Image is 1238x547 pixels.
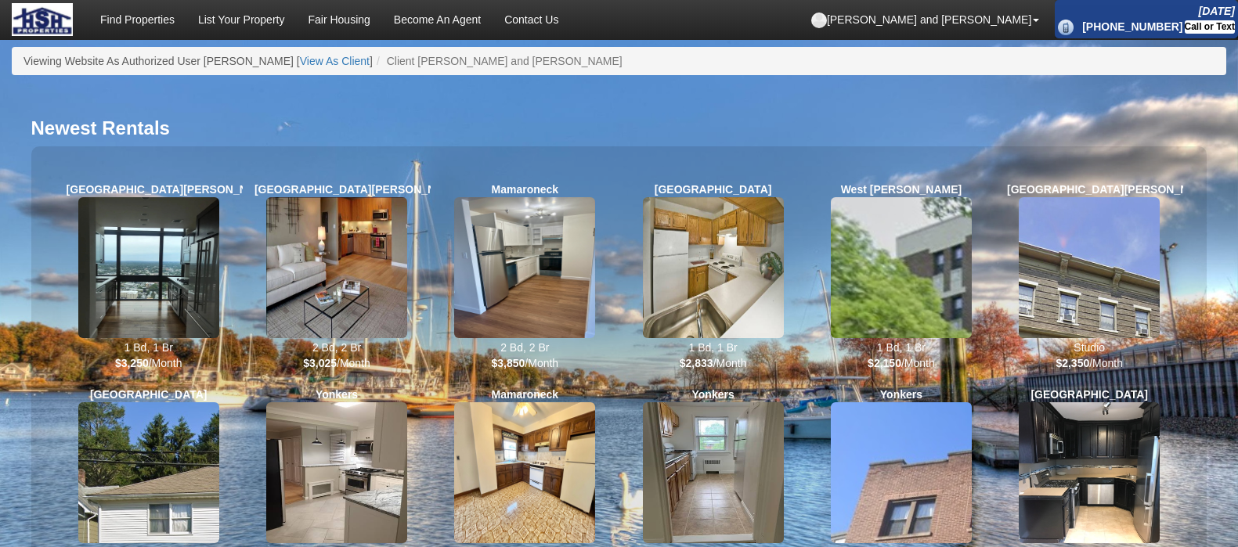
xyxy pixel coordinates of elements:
b: [GEOGRAPHIC_DATA][PERSON_NAME] [67,183,276,196]
font: 1 Bd, 1 Br /Month [115,341,182,369]
font: 1 Bd, 1 Br /Month [680,341,747,369]
b: Yonkers [692,388,734,401]
b: Mamaroneck [492,183,559,196]
div: Call or Text [1185,20,1235,34]
b: [GEOGRAPHIC_DATA][PERSON_NAME] [1007,183,1216,196]
font: Studio /Month [1056,341,1123,369]
b: West [PERSON_NAME] [841,183,962,196]
b: Mamaroneck [492,388,559,401]
li: Viewing Website As Authorized User [PERSON_NAME] [ ] [23,53,373,69]
b: [GEOGRAPHIC_DATA] [655,183,772,196]
font: 2 Bd, 2 Br /Month [303,341,370,369]
font: 1 Bd, 1 Br /Month [868,341,935,369]
li: Client [PERSON_NAME] and [PERSON_NAME] [373,53,623,69]
img: default-profile.png [811,13,827,28]
b: [GEOGRAPHIC_DATA] [1030,388,1148,401]
b: $2,350 [1056,357,1089,369]
b: [GEOGRAPHIC_DATA] [90,388,208,401]
i: [DATE] [1199,5,1235,17]
b: $2,833 [680,357,713,369]
font: Newest Rentals [31,117,170,139]
a: View As Client [300,55,370,67]
b: $3,850 [492,357,525,369]
img: phone_icon.png [1058,20,1074,35]
b: $2,150 [868,357,901,369]
b: [GEOGRAPHIC_DATA][PERSON_NAME] [254,183,464,196]
b: [PHONE_NUMBER] [1082,20,1182,33]
font: 2 Bd, 2 Br /Month [492,341,559,369]
b: $3,025 [303,357,337,369]
b: Yonkers [316,388,358,401]
b: Yonkers [880,388,922,401]
b: $3,250 [115,357,149,369]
